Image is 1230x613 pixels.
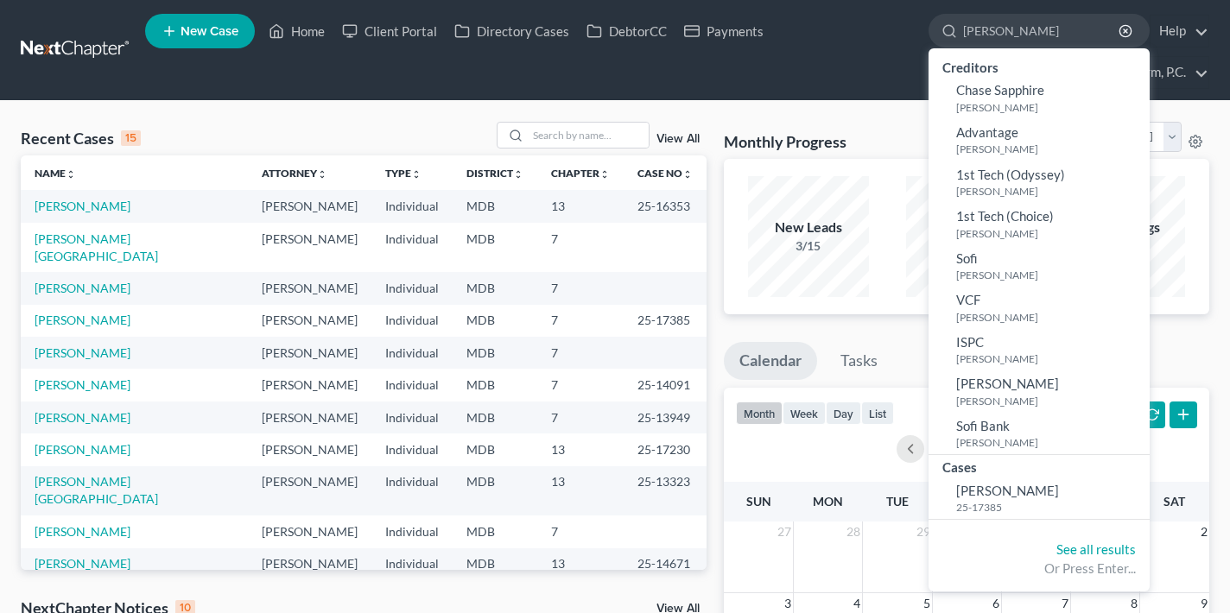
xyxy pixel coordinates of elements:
a: Directory Cases [446,16,578,47]
td: 25-17385 [624,305,707,337]
td: Individual [371,548,453,597]
span: Mon [813,494,843,509]
td: MDB [453,515,537,547]
span: Tue [886,494,909,509]
div: Creditors [929,55,1150,77]
td: MDB [453,223,537,272]
i: unfold_more [682,169,693,180]
td: MDB [453,190,537,222]
span: Sun [746,494,771,509]
i: unfold_more [66,169,76,180]
td: 25-16353 [624,190,707,222]
a: [PERSON_NAME] Law Firm, P.C. [995,57,1208,88]
td: 25-13323 [624,466,707,515]
button: day [826,401,861,425]
a: [PERSON_NAME][DEMOGRAPHIC_DATA] [35,556,170,588]
td: 7 [537,515,624,547]
span: 2 [1199,521,1209,542]
a: [PERSON_NAME] [35,281,130,295]
span: 1st Tech (Odyssey) [956,167,1065,182]
td: Individual [371,515,453,547]
span: Chase Sapphire [956,82,1044,98]
a: Sofi Bank[PERSON_NAME] [929,413,1150,455]
td: Individual [371,190,453,222]
td: Individual [371,272,453,304]
div: 15 [121,130,141,146]
td: [PERSON_NAME] [248,223,371,272]
td: Individual [371,433,453,465]
a: Help [1151,16,1208,47]
a: Tasks [825,342,893,380]
a: Advantage[PERSON_NAME] [929,119,1150,161]
span: ISPC [956,334,984,350]
span: Sofi [956,250,978,266]
div: New Leads [748,218,869,237]
input: Search by name... [528,123,649,148]
small: [PERSON_NAME] [956,351,1145,366]
i: unfold_more [513,169,523,180]
span: 1st Tech (Choice) [956,208,1054,224]
small: [PERSON_NAME] [956,142,1145,156]
button: month [736,401,783,425]
td: [PERSON_NAME] [248,433,371,465]
a: 1st Tech (Odyssey)[PERSON_NAME] [929,161,1150,204]
a: View All [656,133,700,145]
a: [PERSON_NAME]25-17385 [929,477,1150,520]
a: Districtunfold_more [466,167,523,180]
small: [PERSON_NAME] [956,435,1145,450]
div: Recent Cases [21,128,141,149]
a: DebtorCC [578,16,675,47]
a: [PERSON_NAME] [35,524,130,539]
td: [PERSON_NAME] [248,190,371,222]
a: Case Nounfold_more [637,167,693,180]
a: ISPC[PERSON_NAME] [929,329,1150,371]
td: 25-14091 [624,369,707,401]
div: 3/15 [748,237,869,255]
td: [PERSON_NAME] [248,369,371,401]
td: 13 [537,548,624,597]
td: Individual [371,466,453,515]
a: Attorneyunfold_more [262,167,327,180]
button: week [783,401,826,425]
small: [PERSON_NAME] [956,268,1145,282]
div: New Clients [906,218,1027,237]
td: 7 [537,272,624,304]
div: 7/15 [906,237,1027,255]
td: 7 [537,337,624,369]
a: See all results [1056,541,1136,557]
td: [PERSON_NAME] [248,337,371,369]
td: Individual [371,337,453,369]
span: 27 [776,521,793,542]
a: [PERSON_NAME][PERSON_NAME] [929,370,1150,413]
td: [PERSON_NAME] [248,272,371,304]
a: [PERSON_NAME] [35,377,130,392]
div: Or Press Enter... [942,559,1136,578]
a: [PERSON_NAME] [35,410,130,425]
a: Calendar [724,342,817,380]
span: Sofi Bank [956,418,1010,433]
a: [PERSON_NAME] [35,313,130,327]
td: 13 [537,433,624,465]
a: Chapterunfold_more [551,167,610,180]
a: [PERSON_NAME][GEOGRAPHIC_DATA] [35,231,158,263]
input: Search by name... [963,15,1121,47]
td: 25-13949 [624,401,707,433]
span: [PERSON_NAME] [956,483,1059,498]
td: Individual [371,369,453,401]
td: 7 [537,369,624,401]
span: 28 [845,521,862,542]
button: list [861,401,894,425]
a: [PERSON_NAME] [35,345,130,360]
h3: Monthly Progress [724,131,846,152]
span: New Case [181,25,238,38]
td: 25-14671 [624,548,707,597]
td: Individual [371,223,453,272]
a: [PERSON_NAME] [35,199,130,213]
a: Chase Sapphire[PERSON_NAME] [929,77,1150,119]
a: Sofi[PERSON_NAME] [929,245,1150,288]
td: [PERSON_NAME] [248,515,371,547]
i: unfold_more [599,169,610,180]
td: MDB [453,337,537,369]
small: [PERSON_NAME] [956,100,1145,115]
i: unfold_more [411,169,422,180]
